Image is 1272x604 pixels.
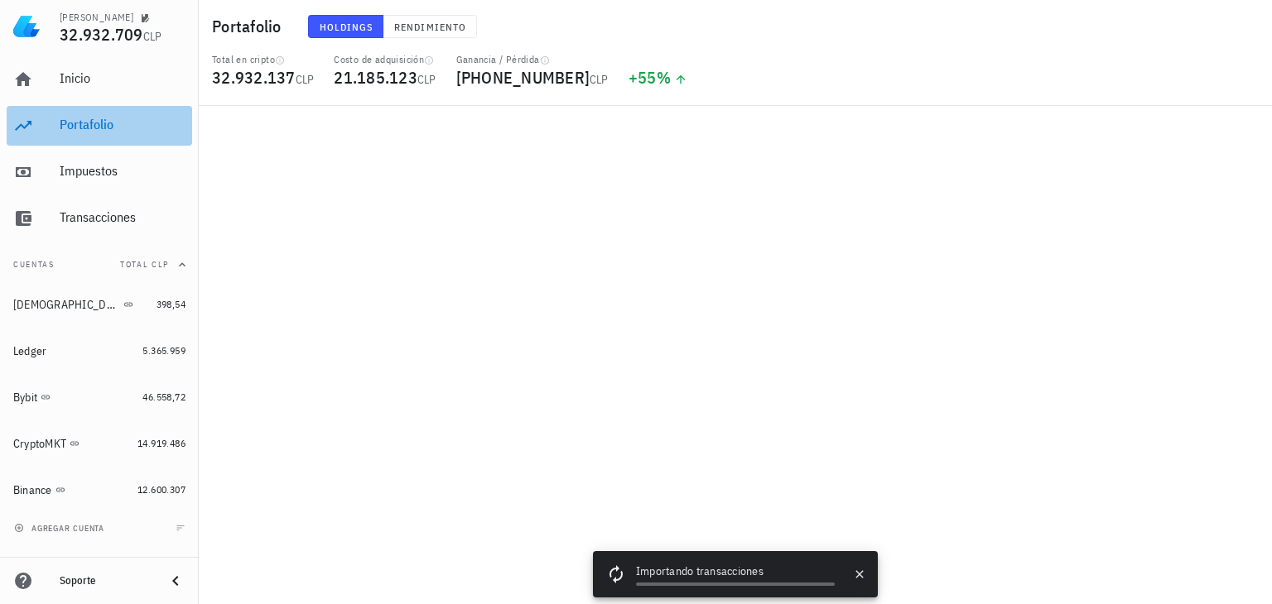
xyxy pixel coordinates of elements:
span: Total CLP [120,259,169,270]
div: Transacciones [60,209,185,225]
span: 12.600.307 [137,483,185,496]
span: % [657,66,671,89]
div: avatar [1236,13,1262,40]
span: 32.932.709 [60,23,143,46]
button: agregar cuenta [10,520,112,536]
a: Inicio [7,60,192,99]
div: Costo de adquisición [334,53,436,66]
span: CLP [590,72,609,87]
span: 32.932.137 [212,66,296,89]
a: [DEMOGRAPHIC_DATA] 398,54 [7,285,192,324]
span: 14.919.486 [137,437,185,449]
div: Importando transacciones [636,563,835,582]
div: [PERSON_NAME] [60,11,133,24]
div: Bybit [13,391,37,405]
span: Holdings [319,21,373,33]
div: Binance [13,483,52,497]
img: LedgiFi [13,13,40,40]
span: Rendimiento [393,21,466,33]
button: Rendimiento [383,15,477,38]
button: Holdings [308,15,384,38]
div: Ganancia / Pérdida [456,53,609,66]
div: Impuestos [60,163,185,179]
a: Impuestos [7,152,192,192]
span: CLP [296,72,315,87]
span: [PHONE_NUMBER] [456,66,590,89]
span: CLP [143,29,162,44]
div: [DEMOGRAPHIC_DATA] [13,298,120,312]
a: Portafolio [7,106,192,146]
div: Portafolio [60,117,185,132]
h1: Portafolio [212,13,288,40]
a: Transacciones [7,199,192,238]
span: 398,54 [157,298,185,310]
div: Soporte [60,574,152,587]
div: CryptoMKT [13,437,66,451]
span: 5.365.959 [142,344,185,357]
button: CuentasTotal CLP [7,245,192,285]
span: agregar cuenta [17,523,104,534]
span: 21.185.123 [334,66,417,89]
a: CryptoMKT 14.919.486 [7,424,192,463]
a: Bybit 46.558,72 [7,377,192,417]
div: Inicio [60,70,185,86]
a: Ledger 5.365.959 [7,331,192,371]
a: Binance 12.600.307 [7,470,192,510]
span: 46.558,72 [142,391,185,403]
span: CLP [417,72,436,87]
div: Total en cripto [212,53,314,66]
div: Ledger [13,344,47,358]
div: +55 [629,70,687,86]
